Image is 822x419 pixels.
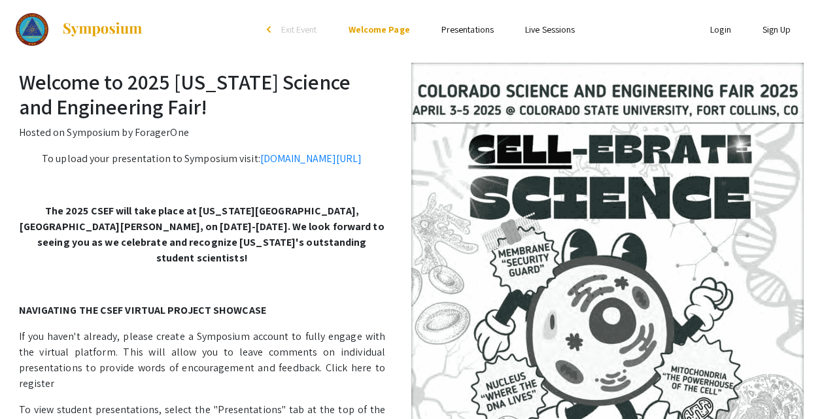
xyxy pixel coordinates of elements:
img: 2025 Colorado Science and Engineering Fair [16,13,49,46]
a: Welcome Page [349,24,410,35]
h2: Welcome to 2025 [US_STATE] Science and Engineering Fair! [19,69,804,120]
a: Login [710,24,731,35]
a: 2025 Colorado Science and Engineering Fair [16,13,144,46]
a: Sign Up [762,24,791,35]
a: [DOMAIN_NAME][URL] [260,152,362,165]
strong: The 2025 CSEF will take place at [US_STATE][GEOGRAPHIC_DATA], [GEOGRAPHIC_DATA][PERSON_NAME], on ... [20,204,385,265]
div: arrow_back_ios [267,25,275,33]
img: Symposium by ForagerOne [61,22,143,37]
p: To upload your presentation to Symposium visit: [19,151,804,167]
p: If you haven't already, please create a Symposium account to fully engage with the virtual platfo... [19,329,804,392]
p: Hosted on Symposium by ForagerOne [19,125,804,141]
span: Exit Event [281,24,317,35]
strong: NAVIGATING THE CSEF VIRTUAL PROJECT SHOWCASE [19,303,266,317]
a: Live Sessions [525,24,575,35]
a: Presentations [441,24,494,35]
